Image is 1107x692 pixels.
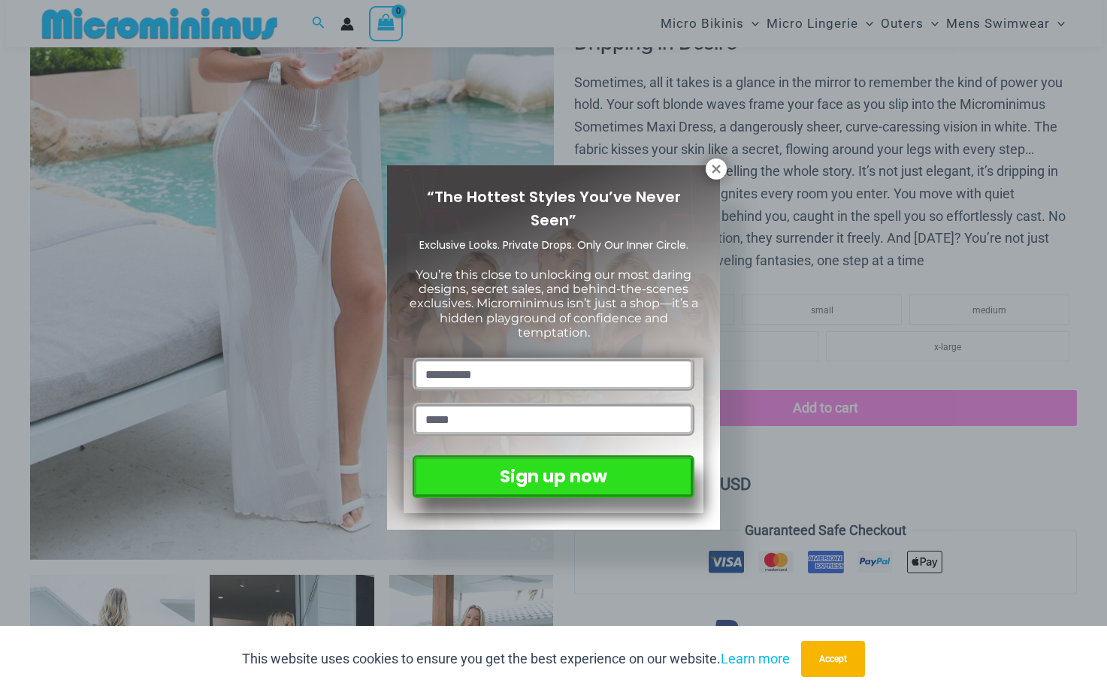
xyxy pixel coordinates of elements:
button: Accept [801,641,865,677]
button: Close [706,159,727,180]
a: Learn more [721,651,790,666]
span: Exclusive Looks. Private Drops. Only Our Inner Circle. [419,237,688,252]
span: “The Hottest Styles You’ve Never Seen” [427,186,681,231]
button: Sign up now [413,455,694,498]
p: This website uses cookies to ensure you get the best experience on our website. [242,648,790,670]
span: You’re this close to unlocking our most daring designs, secret sales, and behind-the-scenes exclu... [410,267,698,340]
